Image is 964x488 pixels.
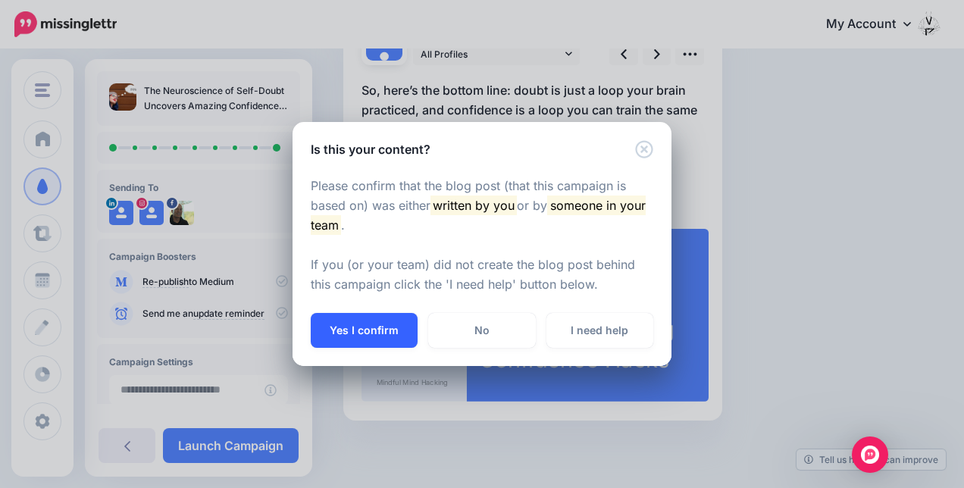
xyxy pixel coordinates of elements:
[311,177,653,295] p: Please confirm that the blog post (that this campaign is based on) was either or by . If you (or ...
[311,196,646,235] mark: someone in your team
[430,196,517,215] mark: written by you
[428,313,535,348] a: No
[311,140,430,158] h5: Is this your content?
[635,140,653,159] button: Close
[852,436,888,473] div: Open Intercom Messenger
[546,313,653,348] a: I need help
[311,313,418,348] button: Yes I confirm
